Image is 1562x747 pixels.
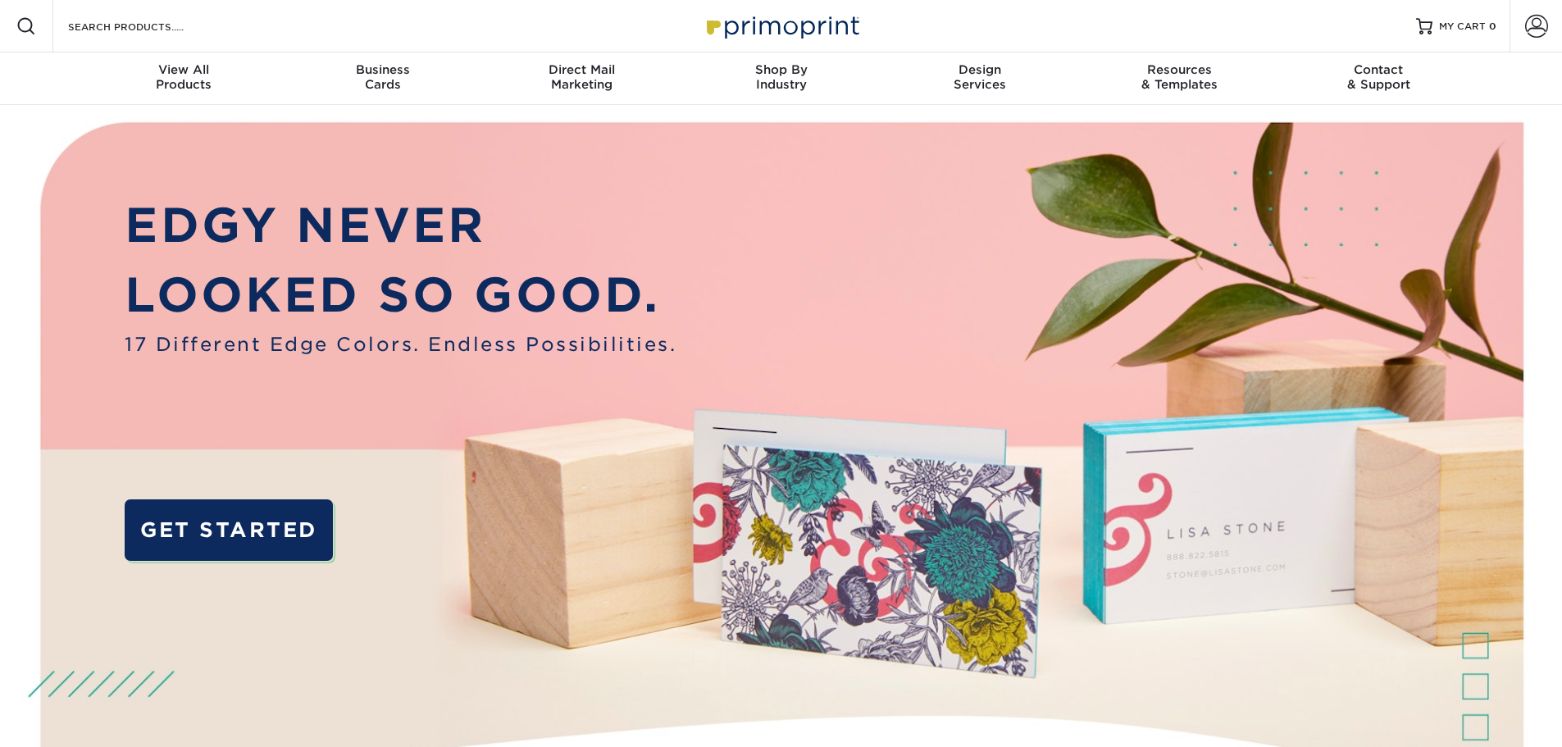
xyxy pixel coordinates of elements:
p: EDGY NEVER [125,190,676,261]
div: & Support [1279,62,1478,92]
span: Business [283,62,482,77]
img: Primoprint [699,8,863,43]
span: 0 [1489,20,1496,32]
span: Shop By [681,62,881,77]
div: Services [881,62,1080,92]
a: Direct MailMarketing [482,52,681,105]
p: LOOKED SO GOOD. [125,260,676,330]
span: Contact [1279,62,1478,77]
a: Contact& Support [1279,52,1478,105]
span: Direct Mail [482,62,681,77]
div: Cards [283,62,482,92]
a: GET STARTED [125,499,332,561]
span: Design [881,62,1080,77]
span: 17 Different Edge Colors. Endless Possibilities. [125,330,676,358]
a: BusinessCards [283,52,482,105]
div: Industry [681,62,881,92]
a: DesignServices [881,52,1080,105]
span: MY CART [1439,20,1486,34]
a: View AllProducts [84,52,284,105]
div: Marketing [482,62,681,92]
a: Shop ByIndustry [681,52,881,105]
div: & Templates [1080,62,1279,92]
input: SEARCH PRODUCTS..... [66,16,226,36]
span: View All [84,62,284,77]
a: Resources& Templates [1080,52,1279,105]
span: Resources [1080,62,1279,77]
div: Products [84,62,284,92]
